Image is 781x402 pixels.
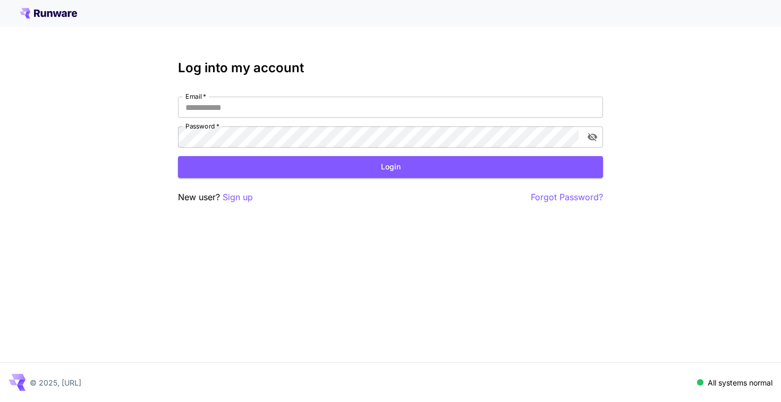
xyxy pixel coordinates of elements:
[531,191,603,204] button: Forgot Password?
[185,92,206,101] label: Email
[178,156,603,178] button: Login
[178,61,603,75] h3: Log into my account
[223,191,253,204] button: Sign up
[708,377,772,388] p: All systems normal
[583,127,602,147] button: toggle password visibility
[185,122,219,131] label: Password
[30,377,81,388] p: © 2025, [URL]
[178,191,253,204] p: New user?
